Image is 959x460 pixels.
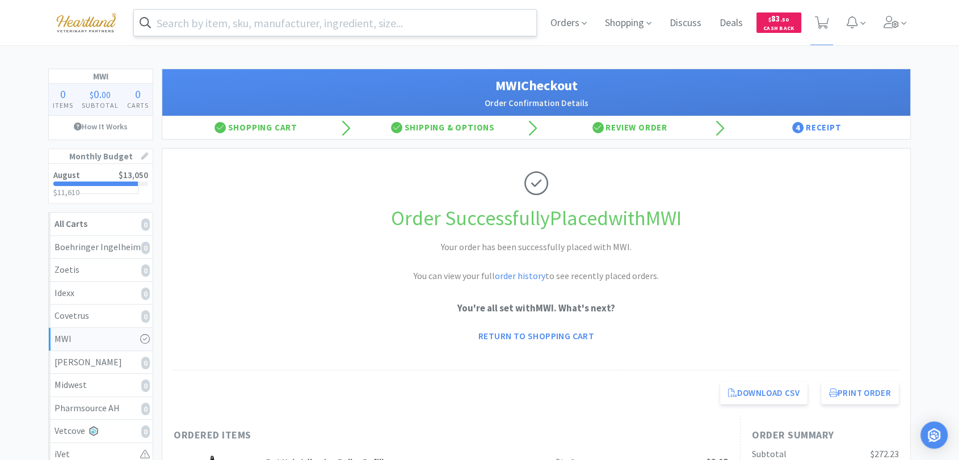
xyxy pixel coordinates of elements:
div: Boehringer Ingelheim [54,240,147,255]
button: Print Order [821,382,899,404]
i: 0 [141,357,150,369]
span: 00 [102,89,111,100]
a: Deals [715,18,747,28]
div: [PERSON_NAME] [54,355,147,370]
div: Idexx [54,286,147,301]
input: Search by item, sku, manufacturer, ingredient, size... [134,10,536,36]
div: Open Intercom Messenger [920,421,948,449]
div: MWI [54,332,147,347]
a: Download CSV [720,382,807,404]
a: All Carts0 [49,213,153,236]
div: Midwest [54,378,147,393]
div: Vetcove [54,424,147,438]
a: August$13,050$11,610 [49,164,153,203]
a: [PERSON_NAME]0 [49,351,153,374]
span: 0 [60,87,66,101]
div: Covetrus [54,309,147,323]
span: $13,050 [119,170,148,180]
a: Return to Shopping Cart [470,324,602,347]
h1: MWI Checkout [174,75,899,96]
h1: MWI [49,69,153,84]
div: Pharmsource AH [54,401,147,416]
i: 0 [141,425,150,438]
h2: August [53,171,80,179]
div: Receipt [724,116,911,139]
i: 0 [141,242,150,254]
span: 83 [768,13,789,24]
h1: Order Successfully Placed with MWI [174,202,899,235]
i: 0 [141,379,150,392]
div: Shopping Cart [162,116,350,139]
a: order history [495,270,545,281]
span: $272.23 [870,448,899,459]
span: $ [90,89,94,100]
h1: Order Summary [752,427,899,444]
span: Cash Back [763,26,794,33]
i: 0 [141,264,150,277]
h1: Ordered Items [174,427,514,444]
h2: Order Confirmation Details [174,96,899,110]
i: 0 [141,218,150,231]
div: Review Order [536,116,724,139]
a: MWI [49,328,153,351]
div: Shipping & Options [350,116,537,139]
i: 0 [141,403,150,415]
a: Boehringer Ingelheim0 [49,236,153,259]
a: Zoetis0 [49,259,153,282]
h4: Subtotal [78,100,123,111]
a: $83.50Cash Back [756,7,801,38]
span: $11,610 [53,187,79,197]
h4: Items [49,100,78,111]
a: Midwest0 [49,374,153,397]
h4: Carts [123,100,153,111]
span: 0 [135,87,141,101]
span: . 50 [780,16,789,23]
i: 0 [141,310,150,323]
div: . [78,88,123,100]
i: 0 [141,288,150,300]
a: Pharmsource AH0 [49,397,153,420]
strong: All Carts [54,218,87,229]
a: Idexx0 [49,282,153,305]
div: Zoetis [54,263,147,277]
a: Discuss [665,18,706,28]
h2: Your order has been successfully placed with MWI. You can view your full to see recently placed o... [366,240,706,284]
h1: Monthly Budget [49,149,153,164]
span: $ [768,16,771,23]
span: 4 [792,122,804,133]
a: Covetrus0 [49,305,153,328]
a: How It Works [49,116,153,137]
p: You're all set with MWI . What's next? [174,301,899,316]
span: 0 [94,87,99,101]
img: cad7bdf275c640399d9c6e0c56f98fd2_10.png [48,7,124,38]
a: Vetcove0 [49,420,153,443]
